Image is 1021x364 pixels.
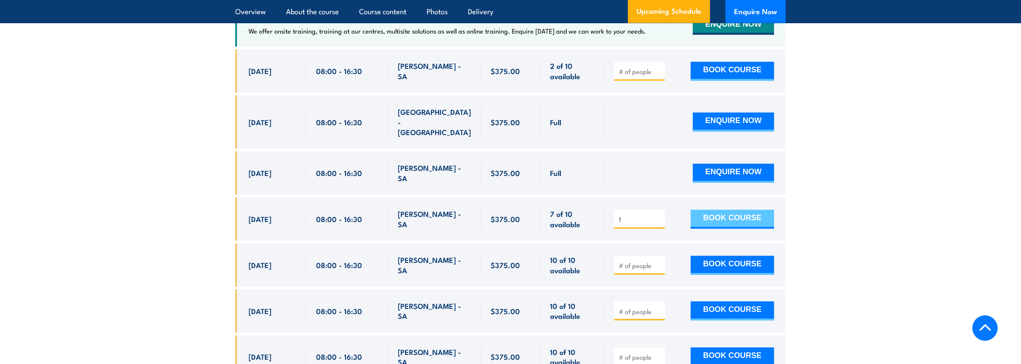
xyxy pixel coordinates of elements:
span: 08:00 - 16:30 [316,306,362,316]
span: [DATE] [249,168,271,178]
button: BOOK COURSE [691,302,774,321]
input: # of people [619,216,662,224]
span: $375.00 [491,214,520,224]
span: [GEOGRAPHIC_DATA] - [GEOGRAPHIC_DATA] [398,107,472,137]
span: [DATE] [249,306,271,316]
span: 2 of 10 available [550,61,595,81]
input: # of people [619,353,662,362]
span: 10 of 10 available [550,301,595,321]
span: $375.00 [491,66,520,76]
span: [PERSON_NAME] - SA [398,255,472,275]
input: # of people [619,68,662,76]
button: BOOK COURSE [691,210,774,229]
span: [PERSON_NAME] - SA [398,301,472,321]
span: [PERSON_NAME] - SA [398,61,472,81]
span: Full [550,117,561,127]
span: $375.00 [491,117,520,127]
span: $375.00 [491,260,520,270]
span: $375.00 [491,352,520,362]
span: 08:00 - 16:30 [316,168,362,178]
input: # of people [619,262,662,270]
button: ENQUIRE NOW [693,16,774,35]
span: $375.00 [491,306,520,316]
button: BOOK COURSE [691,62,774,81]
span: Full [550,168,561,178]
span: $375.00 [491,168,520,178]
span: 10 of 10 available [550,255,595,275]
span: [DATE] [249,214,271,224]
span: [PERSON_NAME] - SA [398,209,472,229]
input: # of people [619,308,662,316]
span: [DATE] [249,66,271,76]
span: 08:00 - 16:30 [316,214,362,224]
button: ENQUIRE NOW [693,164,774,183]
span: [PERSON_NAME] - SA [398,163,472,183]
span: 08:00 - 16:30 [316,66,362,76]
span: 08:00 - 16:30 [316,117,362,127]
p: We offer onsite training, training at our centres, multisite solutions as well as online training... [249,27,646,35]
span: 08:00 - 16:30 [316,260,362,270]
span: [DATE] [249,260,271,270]
span: 7 of 10 available [550,209,595,229]
span: [DATE] [249,117,271,127]
button: ENQUIRE NOW [693,113,774,132]
button: BOOK COURSE [691,256,774,275]
span: 08:00 - 16:30 [316,352,362,362]
h4: NEED TRAINING FOR LARGER GROUPS OR MULTIPLE LOCATIONS? [249,15,646,25]
span: [DATE] [249,352,271,362]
